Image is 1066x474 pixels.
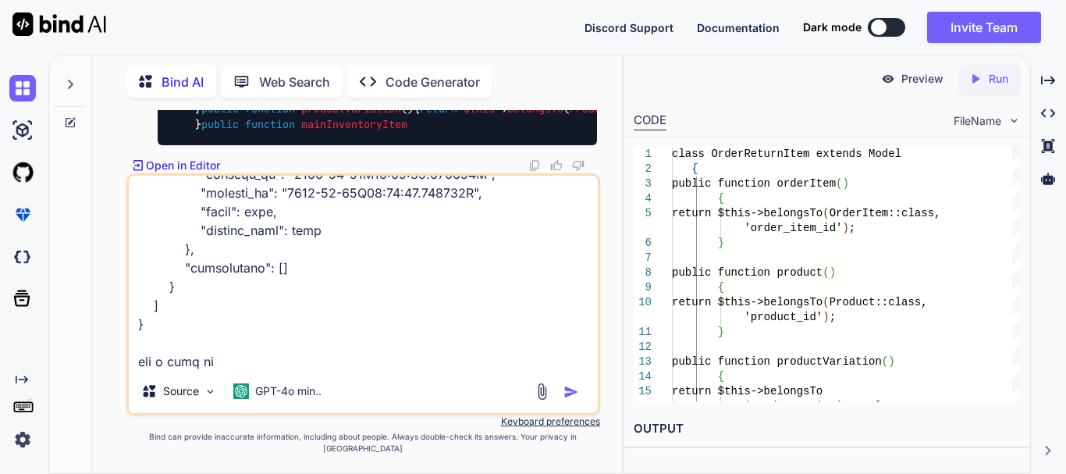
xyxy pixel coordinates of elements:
img: attachment [533,383,551,401]
div: 8 [634,266,652,280]
span: public function product [672,266,823,279]
textarea: $loremiPsumd = SitamEtcons::adip(['elitseddoei', 'temporincid.utlaborEetdolore.magnaalIqua', 'eni... [129,176,598,369]
span: 'order_item_id' [744,222,842,234]
span: { [691,162,698,175]
button: Documentation [697,20,780,36]
img: icon [563,384,579,400]
p: Keyboard preferences [126,415,600,428]
div: 9 [634,280,652,295]
div: 2 [634,162,652,176]
img: like [550,159,563,172]
span: ( [823,296,829,308]
span: public function orderItem [672,177,836,190]
img: ai-studio [9,117,36,144]
p: Source [163,383,199,399]
span: ; [830,311,836,323]
div: 15 [634,384,652,399]
div: 13 [634,355,652,369]
span: { [718,192,724,205]
span: ( [836,177,842,190]
div: 1 [634,147,652,162]
button: Invite Team [927,12,1041,43]
div: 4 [634,191,652,206]
button: Discord Support [585,20,673,36]
img: dislike [572,159,585,172]
div: 14 [634,369,652,384]
span: function [245,102,295,116]
span: Dark mode [803,20,862,35]
span: return $this->belongsTo [672,385,823,397]
span: belongsTo [507,102,563,116]
p: Open in Editor [146,158,220,173]
span: ; [849,222,855,234]
span: ( [882,355,888,368]
div: 11 [634,325,652,340]
p: Web Search [259,73,330,91]
div: 10 [634,295,652,310]
span: { [718,370,724,383]
p: GPT-4o min.. [255,383,322,399]
img: chevron down [1007,114,1021,127]
span: ) [823,311,829,323]
img: settings [9,426,36,453]
div: 6 [634,236,652,251]
img: darkCloudIdeIcon [9,244,36,270]
p: Bind AI [162,73,204,91]
span: ( ) [245,102,414,116]
span: public [201,102,239,116]
span: mainInventoryItem [301,117,407,131]
span: return $this->belongsTo [672,296,823,308]
span: Product::class, [830,296,928,308]
span: function [245,117,295,131]
span: ) [888,355,894,368]
span: ( [823,207,829,219]
span: return $this->belongsTo [672,207,823,219]
div: 12 [634,340,652,355]
div: 7 [634,251,652,266]
img: githubLight [9,159,36,186]
img: copy [528,159,541,172]
span: ( [823,266,829,279]
span: Documentation [697,21,780,34]
div: 3 [634,176,652,191]
span: $this [464,102,495,116]
span: 'product_id' [744,311,823,323]
span: return [420,102,457,116]
span: ) [842,222,848,234]
span: productVariation [301,102,401,116]
img: GPT-4o mini [233,383,249,399]
span: } [718,237,724,249]
p: Code Generator [386,73,480,91]
code: { { -> ( :: , ); } { -> ( :: , ); } { -> ( :: , ); } [170,52,869,132]
img: Bind AI [12,12,106,36]
span: public function productVariation [672,355,882,368]
span: ) [830,266,836,279]
span: ) [842,177,848,190]
div: 5 [634,206,652,221]
span: public [201,117,239,131]
span: class OrderReturnItem extends Model [672,148,901,160]
span: } [718,326,724,338]
p: Preview [901,71,943,87]
span: ProductVariation [570,102,670,116]
img: premium [9,201,36,228]
span: ProductVariation::class, [751,400,908,412]
p: Run [989,71,1008,87]
span: { [718,281,724,294]
span: FileName [954,113,1001,129]
span: Discord Support [585,21,673,34]
img: Pick Models [204,385,217,398]
span: ( [744,400,750,412]
div: CODE [634,112,666,130]
img: chat [9,75,36,102]
p: Bind can provide inaccurate information, including about people. Always double-check its answers.... [126,431,600,454]
span: OrderItem::class, [830,207,941,219]
img: preview [881,72,895,86]
h2: OUTPUT [624,411,1030,447]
